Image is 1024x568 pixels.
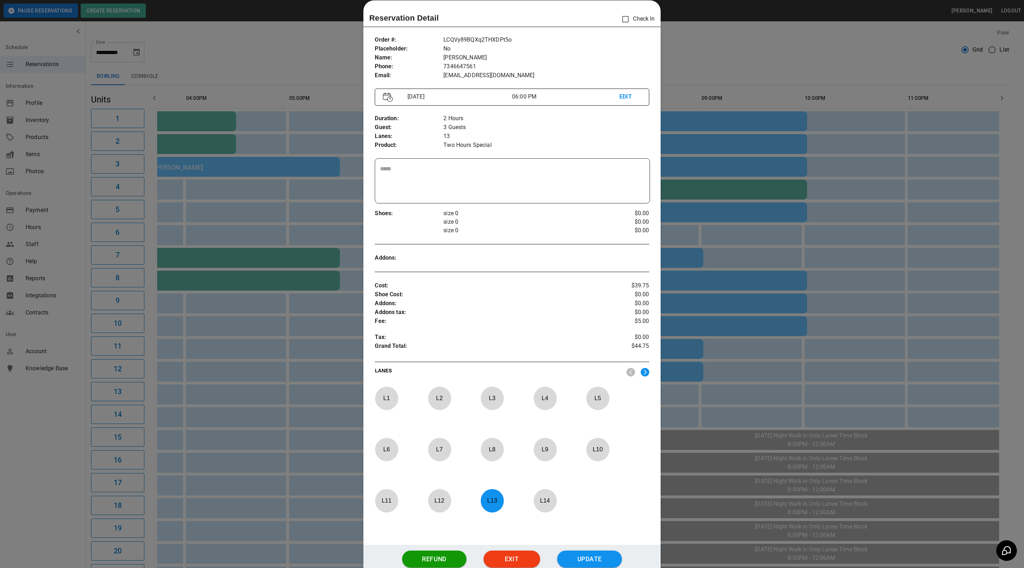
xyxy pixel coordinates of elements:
button: Update [557,551,622,568]
p: LCQVy89BQXq2THXDPt5o [443,36,649,44]
p: Cost : [375,281,603,290]
p: size 0 [443,218,603,226]
p: 06:00 PM [512,92,619,101]
p: Grand Total : [375,342,603,352]
p: 7346647561 [443,62,649,71]
p: L 4 [533,390,557,407]
p: L 5 [586,390,609,407]
p: Check In [618,12,655,27]
p: $0.00 [603,209,649,218]
p: Email : [375,71,443,80]
p: Placeholder : [375,44,443,53]
p: L 2 [428,390,451,407]
p: No [443,44,649,53]
p: Duration : [375,114,443,123]
p: Two Hours Special [443,141,649,150]
p: EDIT [619,92,641,101]
p: $0.00 [603,299,649,308]
p: Reservation Detail [369,12,439,24]
p: $0.00 [603,218,649,226]
p: L 12 [428,492,451,509]
p: 2 Hours [443,114,649,123]
p: $0.00 [603,308,649,317]
p: Addons : [375,299,603,308]
p: [EMAIL_ADDRESS][DOMAIN_NAME] [443,71,649,80]
p: [PERSON_NAME] [443,53,649,62]
p: Lanes : [375,132,443,141]
p: L 9 [533,441,557,458]
p: Product : [375,141,443,150]
p: Tax : [375,333,603,342]
p: Name : [375,53,443,62]
img: right.svg [641,368,649,377]
p: $39.75 [603,281,649,290]
img: nav_left.svg [626,368,635,377]
p: Shoe Cost : [375,290,603,299]
p: $5.00 [603,317,649,326]
p: L 14 [533,492,557,509]
p: L 1 [375,390,398,407]
p: Shoes : [375,209,443,218]
p: LANES [375,367,620,377]
p: Addons tax : [375,308,603,317]
p: $0.00 [603,226,649,235]
p: Guest : [375,123,443,132]
p: 13 [443,132,649,141]
p: L 11 [375,492,398,509]
p: $0.00 [603,290,649,299]
button: Exit [484,551,540,568]
p: Order # : [375,36,443,44]
p: L 6 [375,441,398,458]
p: $44.75 [603,342,649,352]
p: L 8 [480,441,504,458]
p: [DATE] [405,92,512,101]
p: Addons : [375,254,443,262]
p: Phone : [375,62,443,71]
p: L 10 [586,441,609,458]
p: L 3 [480,390,504,407]
button: Refund [402,551,466,568]
p: Fee : [375,317,603,326]
p: $0.00 [603,333,649,342]
p: L 13 [480,492,504,509]
img: Vector [383,92,393,102]
p: L 7 [428,441,451,458]
p: 3 Guests [443,123,649,132]
p: size 0 [443,226,603,235]
p: size 0 [443,209,603,218]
